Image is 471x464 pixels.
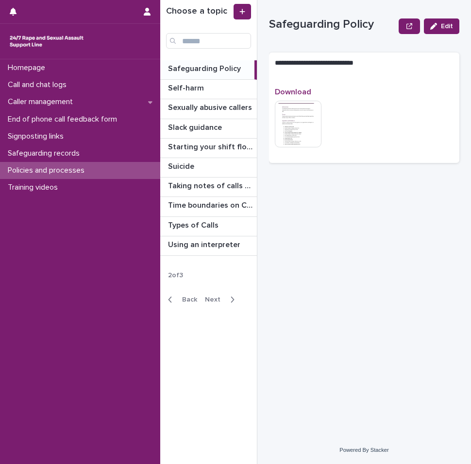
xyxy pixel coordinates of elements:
a: Taking notes of calls and chatsTaking notes of calls and chats [160,178,257,197]
a: Time boundaries on Calls and ChatsTime boundaries on Calls and Chats [160,197,257,216]
p: Types of Calls [168,219,220,230]
a: Powered By Stacker [339,447,388,453]
p: Signposting links [4,132,71,141]
a: Types of CallsTypes of Calls [160,217,257,236]
a: Self-harmSelf-harm [160,80,257,99]
p: Starting your shift flowchart [168,141,255,152]
p: Sexually abusive callers [168,101,254,112]
p: End of phone call feedback form [4,115,125,124]
a: Slack guidanceSlack guidance [160,119,257,139]
p: Using an interpreter [168,238,242,250]
p: Time boundaries on Calls and Chats [168,199,255,210]
span: Back [176,296,197,303]
p: Self-harm [168,82,206,93]
p: Taking notes of calls and chats [168,179,255,191]
img: rhQMoQhaT3yELyF149Cw [8,32,85,51]
p: Slack guidance [168,121,224,132]
p: Safeguarding Policy [269,18,395,32]
p: Training videos [4,183,66,192]
a: Starting your shift flowchartStarting your shift flowchart [160,139,257,158]
button: Back [160,295,201,304]
a: SuicideSuicide [160,158,257,178]
input: Search [166,33,251,49]
p: Safeguarding records [4,149,87,158]
span: Download [275,88,311,96]
span: Next [205,296,226,303]
p: 2 of 3 [160,264,191,287]
p: Safeguarding Policy [168,62,243,73]
p: Policies and processes [4,166,92,175]
button: Next [201,295,242,304]
p: Call and chat logs [4,80,74,89]
button: Edit [424,18,459,34]
a: Sexually abusive callersSexually abusive callers [160,99,257,119]
p: Suicide [168,160,196,171]
h1: Choose a topic [166,6,232,17]
a: Using an interpreterUsing an interpreter [160,236,257,256]
span: Edit [441,23,453,30]
p: Caller management [4,97,81,107]
a: Safeguarding PolicySafeguarding Policy [160,60,257,80]
p: Homepage [4,63,53,72]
